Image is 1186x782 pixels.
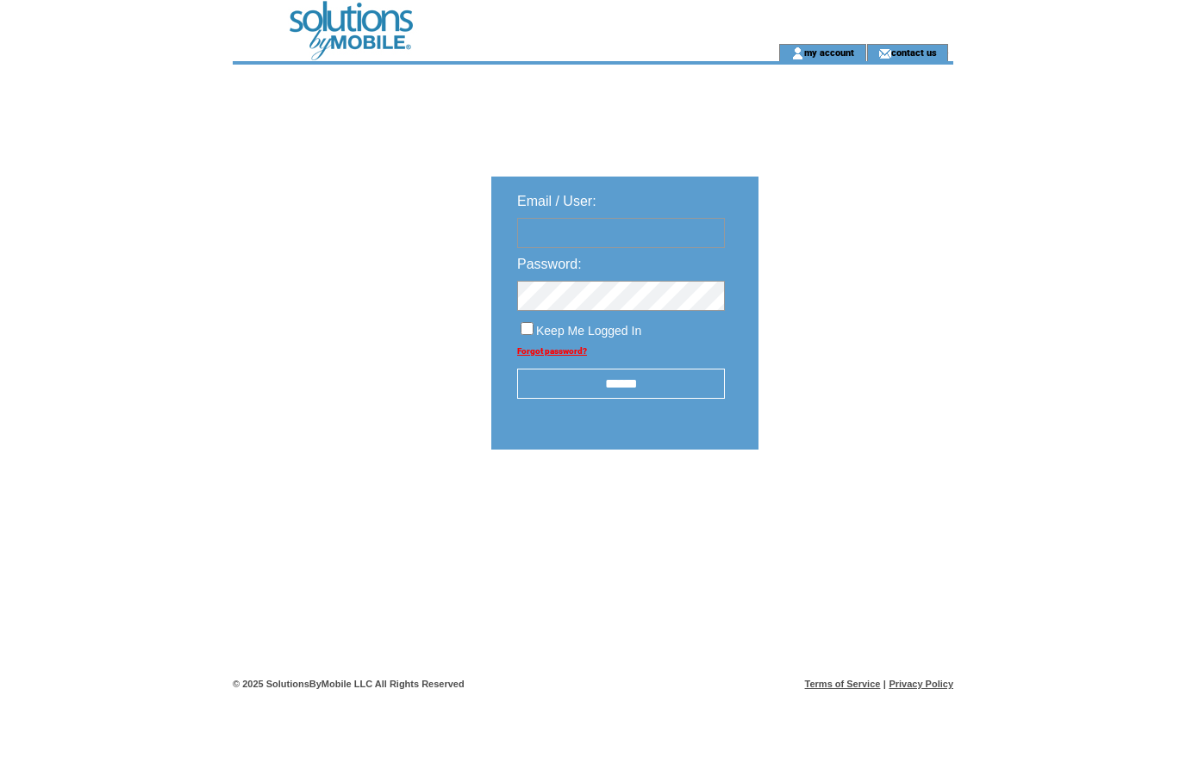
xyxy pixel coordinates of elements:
span: © 2025 SolutionsByMobile LLC All Rights Reserved [233,679,465,689]
a: Terms of Service [805,679,881,689]
a: my account [804,47,854,58]
img: transparent.png;jsessionid=79B020C7D7B42EA7112DDD8ECDBBEF0B [808,493,895,514]
span: Email / User: [517,194,596,208]
span: | [883,679,886,689]
a: contact us [891,47,937,58]
img: account_icon.gif;jsessionid=79B020C7D7B42EA7112DDD8ECDBBEF0B [791,47,804,60]
span: Password: [517,257,582,271]
a: Forgot password? [517,346,587,356]
span: Keep Me Logged In [536,324,641,338]
img: contact_us_icon.gif;jsessionid=79B020C7D7B42EA7112DDD8ECDBBEF0B [878,47,891,60]
a: Privacy Policy [889,679,953,689]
